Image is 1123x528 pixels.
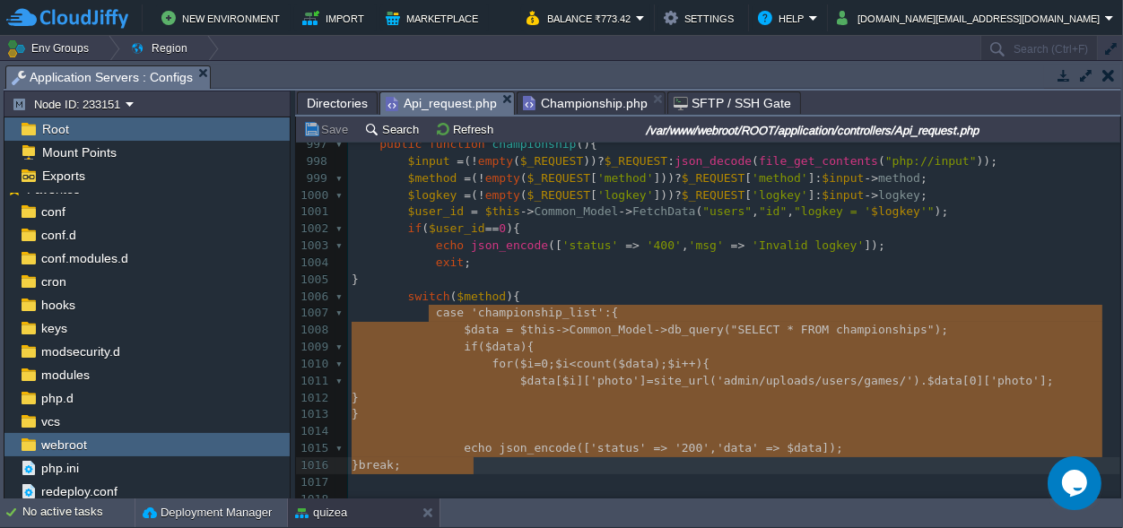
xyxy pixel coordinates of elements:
span: (){ [576,137,596,151]
span: ]); [864,238,884,252]
span: json_encode [499,441,576,454]
span: :{ [605,306,619,319]
span: = [464,188,471,202]
span: ( [471,188,478,202]
span: $this [520,323,555,336]
span: $input [408,154,450,168]
span: empty [485,188,520,202]
span: ( [520,188,527,202]
span: Common_Model [570,323,654,336]
span: 'championship_list' [471,306,605,319]
span: ){ [506,221,520,235]
span: break [359,458,394,472]
span: $i [667,357,682,370]
span: ++ [682,357,696,370]
span: Mount Points [39,144,119,160]
span: $logkey [408,188,457,202]
a: vcs [38,413,63,429]
span: $user_id [429,221,485,235]
span: count [576,357,611,370]
span: ); [935,204,949,218]
span: ){ [696,357,710,370]
a: modules [38,367,92,383]
span: ([ [576,441,590,454]
span: ][ [576,374,590,387]
span: 'method' [752,171,808,185]
span: ; [920,171,927,185]
span: -> [520,204,535,218]
span: ! [471,154,478,168]
span: Api_request.php [386,92,497,115]
button: Region [130,36,194,61]
span: db_query [667,323,724,336]
span: => [731,238,745,252]
div: No active tasks [22,498,135,527]
span: 'status' [590,441,647,454]
span: if [408,221,422,235]
span: Championship.php [523,92,648,114]
span: if [464,340,478,353]
span: $data [927,374,962,387]
span: 'photo' [990,374,1040,387]
span: = [464,171,471,185]
span: 'status' [562,238,619,252]
span: [ [590,188,597,202]
div: 1012 [296,390,332,407]
span: ( [478,340,485,353]
span: $input [822,188,864,202]
a: conf.d [38,227,79,243]
span: exit [436,255,464,269]
span: -> [654,323,668,336]
li: /var/www/webroot/ROOT/admin/application/controllers/Championship.php [517,91,666,114]
span: "SELECT * FROM championships" [731,323,935,336]
span: [ [555,374,562,387]
span: 0 [970,374,977,387]
span: function [429,137,485,151]
span: 'logkey' [752,188,808,202]
span: Directories [307,92,368,114]
span: ( [520,171,527,185]
span: , [752,204,759,218]
span: "id" [759,204,787,218]
span: ( [422,221,429,235]
span: = [471,204,478,218]
span: 'msg' [689,238,724,252]
span: ]: [808,188,823,202]
span: conf [38,203,68,220]
div: 1011 [296,373,332,390]
span: $logkey [871,204,920,218]
span: ( [513,357,520,370]
span: $i [555,357,570,370]
span: 'photo' [590,374,640,387]
a: conf.modules.d [38,250,131,266]
span: , [787,204,794,218]
span: hooks [38,297,78,313]
span: $data [787,441,822,454]
a: cron [38,273,69,290]
span: = [457,154,464,168]
span: ; [394,458,401,472]
span: SFTP / SSH Gate [674,92,791,114]
span: => [625,238,640,252]
span: echo [436,238,464,252]
a: webroot [38,437,90,453]
div: 1002 [296,221,332,238]
span: $this [485,204,520,218]
span: ); [654,357,668,370]
span: '200' [675,441,709,454]
a: redeploy.conf [38,483,120,499]
div: 1000 [296,187,332,204]
button: quizea [295,504,347,522]
a: php.d [38,390,76,406]
span: json_decode [675,154,752,168]
span: ( [878,154,885,168]
span: ( [612,357,619,370]
span: empty [478,154,513,168]
span: )) [583,154,597,168]
span: empty [485,171,520,185]
span: $user_id [408,204,465,218]
button: Marketplace [386,7,483,29]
